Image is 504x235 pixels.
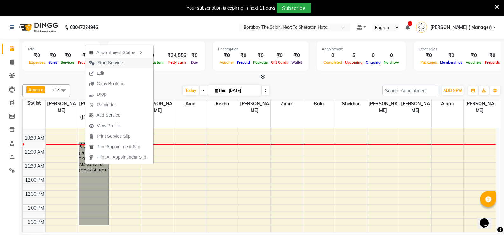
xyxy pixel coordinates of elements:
[167,60,188,65] span: Petty cash
[174,100,206,108] span: Arun
[89,155,94,160] img: printall.png
[443,88,462,93] span: ADD NEW
[382,60,401,65] span: No show
[23,100,45,107] div: Stylist
[382,52,401,59] div: 0
[430,24,492,31] span: [PERSON_NAME] ( Manager)
[26,205,45,211] div: 1:00 PM
[218,46,304,52] div: Redemption
[89,113,94,118] img: add-service.png
[477,210,498,229] iframe: chat widget
[464,52,483,59] div: ₹0
[47,52,59,59] div: ₹0
[483,60,501,65] span: Prepaids
[190,60,199,65] span: Due
[97,59,123,66] span: Start Service
[85,47,153,58] div: Appointment Status
[419,52,438,59] div: ₹0
[89,144,94,149] img: printapt.png
[183,86,199,95] span: Today
[382,86,438,95] input: Search Appointment
[24,177,45,183] div: 12:00 PM
[97,70,104,77] span: Edit
[97,101,116,108] span: Reminder
[76,60,95,65] span: Products
[76,52,95,59] div: ₹0
[142,100,174,114] span: [PERSON_NAME]
[364,52,382,59] div: 0
[27,60,47,65] span: Expenses
[464,60,483,65] span: Vouchers
[78,100,110,128] span: [PERSON_NAME] ([PERSON_NAME])
[26,219,45,225] div: 1:30 PM
[24,149,45,156] div: 11:00 AM
[322,46,401,52] div: Appointment
[189,52,200,59] div: ₹0
[97,133,131,140] span: Print Service Slip
[59,52,76,59] div: ₹0
[218,52,235,59] div: ₹0
[419,60,438,65] span: Packages
[290,52,304,59] div: ₹0
[24,191,45,197] div: 12:30 PM
[70,18,98,36] b: 08047224946
[277,3,311,13] button: Subscribe
[271,100,302,108] span: Zimik
[408,21,412,26] span: 1
[432,100,463,108] span: Aman
[27,52,47,59] div: ₹0
[303,100,335,108] span: Balu
[367,100,399,114] span: [PERSON_NAME]
[113,46,200,52] div: Finance
[96,112,120,119] span: Add Service
[406,24,410,30] a: 1
[89,50,94,55] img: apt_status.png
[28,87,40,92] span: Aman
[40,87,43,92] a: x
[165,52,189,59] div: ₹34,556
[97,80,124,87] span: Copy Booking
[59,60,76,65] span: Services
[438,52,464,59] div: ₹0
[290,60,304,65] span: Wallet
[238,100,270,114] span: [PERSON_NAME]
[27,46,95,52] div: Total
[213,88,227,93] span: Thu
[252,60,269,65] span: Package
[47,60,59,65] span: Sales
[97,122,120,129] span: View Profile
[96,143,140,150] span: Print Appointment Slip
[46,100,78,114] span: [PERSON_NAME]
[235,52,252,59] div: ₹0
[438,60,464,65] span: Memberships
[52,87,65,92] span: +13
[483,52,501,59] div: ₹0
[322,52,343,59] div: 0
[218,60,235,65] span: Voucher
[24,135,45,142] div: 10:30 AM
[24,163,45,169] div: 11:30 AM
[97,91,106,98] span: Drop
[235,60,252,65] span: Prepaid
[322,60,343,65] span: Completed
[335,100,367,108] span: Shekhar
[227,86,259,95] input: 2025-09-04
[269,52,290,59] div: ₹0
[252,52,269,59] div: ₹0
[416,22,427,33] img: Kiran ( Manager)
[16,18,60,36] img: logo
[206,100,238,108] span: Rekha
[364,60,382,65] span: Ongoing
[442,86,464,95] button: ADD NEW
[399,100,431,114] span: [PERSON_NAME]
[269,60,290,65] span: Gift Cards
[464,100,496,114] span: [PERSON_NAME]
[187,5,275,11] div: Your subscription is expiring in next 11 days
[343,52,364,59] div: 5
[343,60,364,65] span: Upcoming
[96,154,146,161] span: Print All Appointment Slip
